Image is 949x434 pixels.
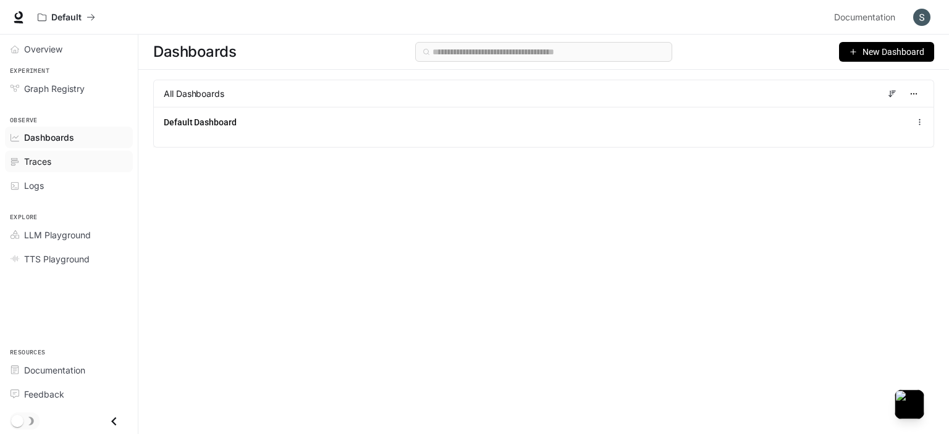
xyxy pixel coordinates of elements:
p: Default [51,12,82,23]
span: Dashboards [24,131,74,144]
button: User avatar [909,5,934,30]
a: Default Dashboard [164,116,237,128]
button: Close drawer [100,409,128,434]
a: Documentation [5,359,133,381]
a: Graph Registry [5,78,133,99]
span: All Dashboards [164,88,224,100]
span: Documentation [24,364,85,377]
span: LLM Playground [24,228,91,241]
span: New Dashboard [863,45,924,59]
span: Overview [24,43,62,56]
a: Feedback [5,383,133,405]
a: Documentation [829,5,905,30]
button: New Dashboard [839,42,934,62]
span: Dashboards [153,40,236,64]
a: Logs [5,175,133,196]
span: Dark mode toggle [11,414,23,427]
a: Dashboards [5,127,133,148]
img: User avatar [913,9,930,26]
a: LLM Playground [5,224,133,246]
a: Traces [5,151,133,172]
button: All workspaces [32,5,101,30]
a: Overview [5,38,133,60]
a: TTS Playground [5,248,133,270]
span: Graph Registry [24,82,85,95]
span: Feedback [24,388,64,401]
span: Logs [24,179,44,192]
span: Documentation [834,10,895,25]
span: Traces [24,155,51,168]
span: TTS Playground [24,252,90,265]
